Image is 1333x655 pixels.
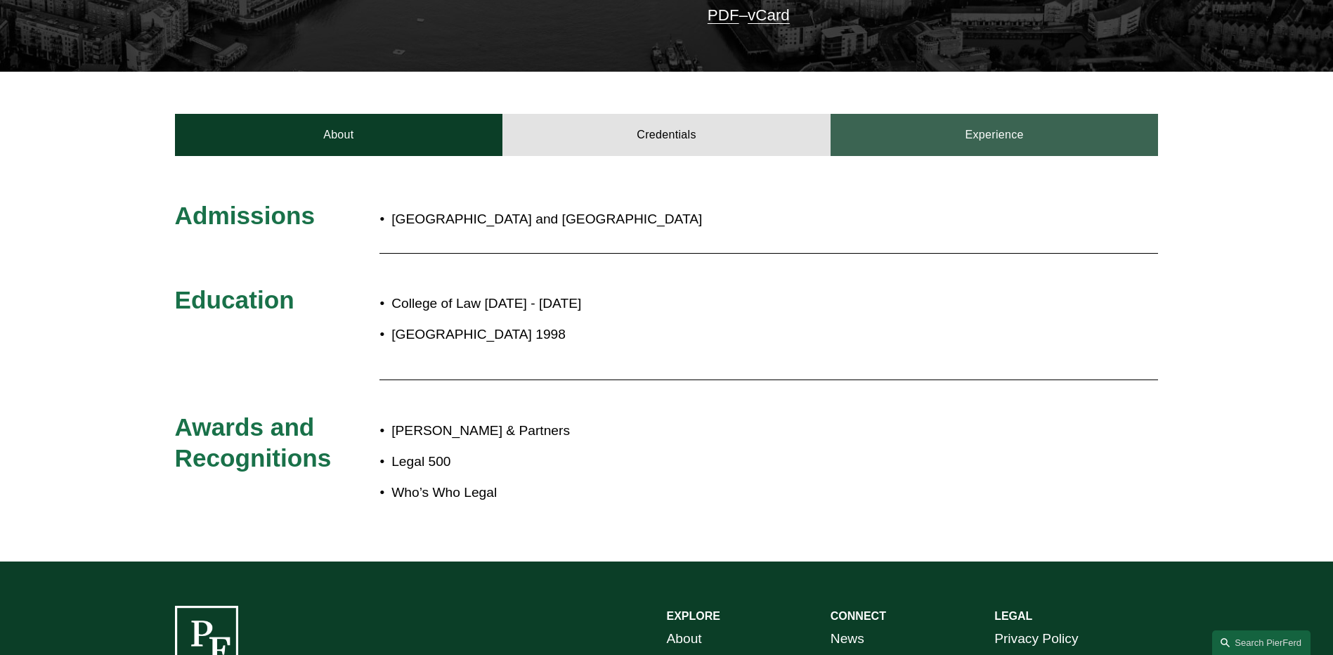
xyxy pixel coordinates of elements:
a: Search this site [1212,630,1311,655]
span: Awards and Recognitions [175,413,332,472]
a: News [831,627,864,651]
span: Admissions [175,202,315,229]
strong: CONNECT [831,610,886,622]
a: vCard [748,6,790,24]
a: PDF [708,6,739,24]
p: College of Law [DATE] - [DATE] [391,292,1035,316]
a: Experience [831,114,1159,156]
strong: EXPLORE [667,610,720,622]
p: Who’s Who Legal [391,481,1035,505]
a: Credentials [502,114,831,156]
p: [PERSON_NAME] & Partners [391,419,1035,443]
a: About [175,114,503,156]
p: [GEOGRAPHIC_DATA] 1998 [391,323,1035,347]
p: Legal 500 [391,450,1035,474]
a: Privacy Policy [994,627,1078,651]
p: [GEOGRAPHIC_DATA] and [GEOGRAPHIC_DATA] [391,207,748,232]
span: Education [175,286,294,313]
strong: LEGAL [994,610,1032,622]
a: About [667,627,702,651]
